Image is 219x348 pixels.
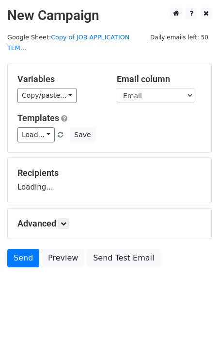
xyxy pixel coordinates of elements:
a: Copy of JOB APPLICATION TEM... [7,34,129,52]
a: Templates [17,113,59,123]
div: Loading... [17,168,202,193]
h5: Advanced [17,218,202,229]
a: Daily emails left: 50 [147,34,212,41]
h5: Variables [17,74,102,85]
button: Save [70,127,95,142]
small: Google Sheet: [7,34,129,52]
a: Send [7,249,39,267]
span: Daily emails left: 50 [147,32,212,43]
a: Copy/paste... [17,88,77,103]
a: Preview [42,249,84,267]
h5: Email column [117,74,202,85]
h2: New Campaign [7,7,212,24]
h5: Recipients [17,168,202,178]
a: Send Test Email [87,249,160,267]
a: Load... [17,127,55,142]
